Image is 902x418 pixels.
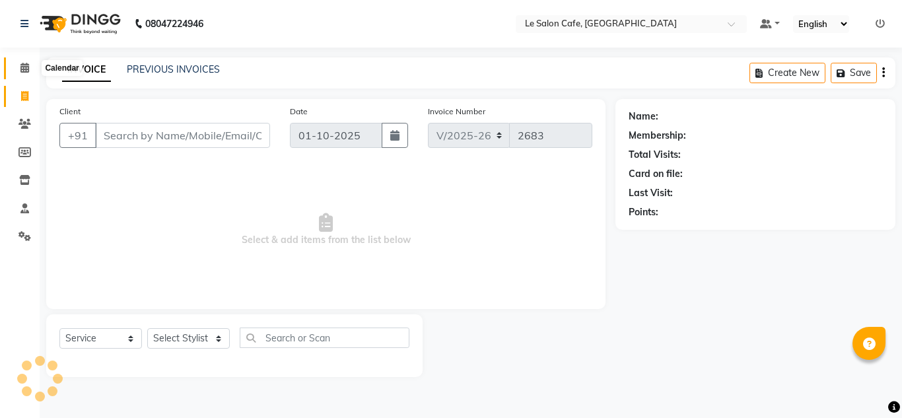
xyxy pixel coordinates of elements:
[59,106,81,118] label: Client
[629,148,681,162] div: Total Visits:
[145,5,203,42] b: 08047224946
[59,164,592,296] span: Select & add items from the list below
[290,106,308,118] label: Date
[749,63,825,83] button: Create New
[629,205,658,219] div: Points:
[629,167,683,181] div: Card on file:
[629,129,686,143] div: Membership:
[127,63,220,75] a: PREVIOUS INVOICES
[831,63,877,83] button: Save
[59,123,96,148] button: +91
[629,110,658,123] div: Name:
[42,60,82,76] div: Calendar
[95,123,270,148] input: Search by Name/Mobile/Email/Code
[240,328,409,348] input: Search or Scan
[629,186,673,200] div: Last Visit:
[34,5,124,42] img: logo
[428,106,485,118] label: Invoice Number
